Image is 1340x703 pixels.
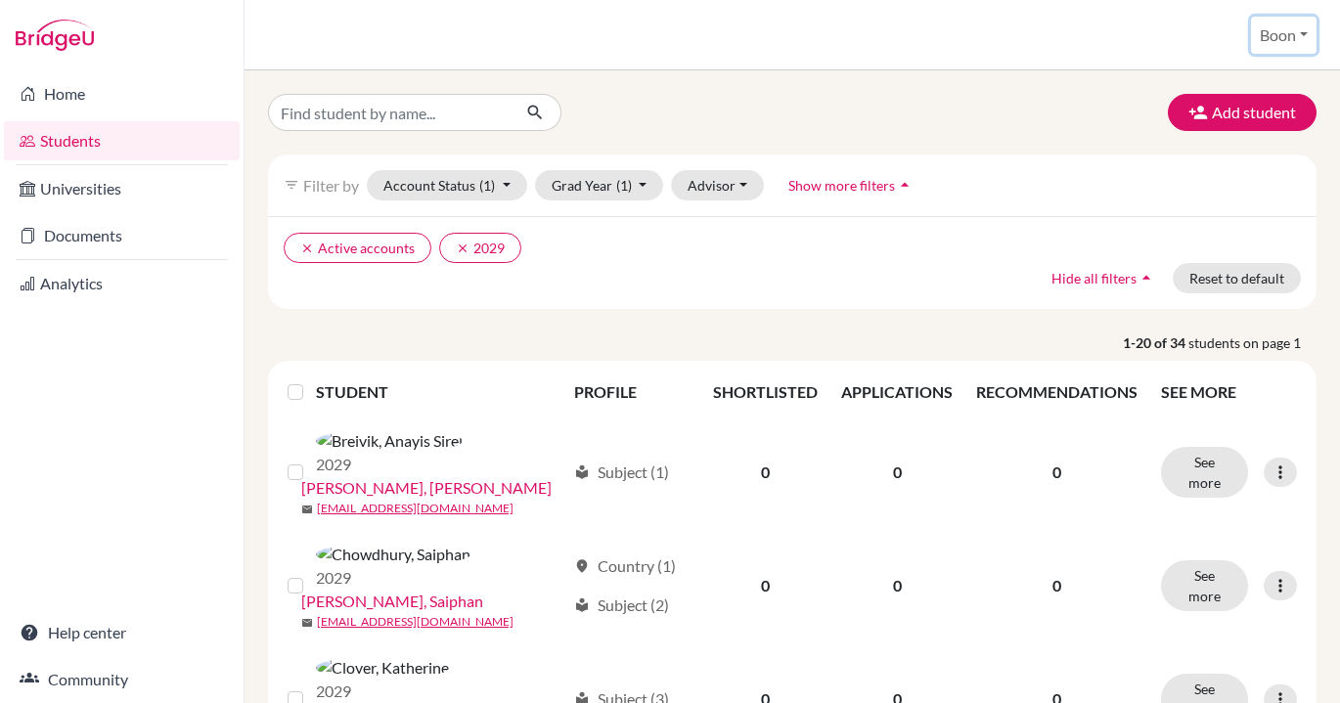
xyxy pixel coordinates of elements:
img: Clover, Katherine [316,656,449,680]
a: Help center [4,613,240,652]
i: arrow_drop_up [895,175,915,195]
button: Add student [1168,94,1317,131]
a: [EMAIL_ADDRESS][DOMAIN_NAME] [317,500,514,517]
a: [PERSON_NAME], Saiphan [301,590,483,613]
p: 0 [976,574,1138,597]
span: local_library [574,597,590,613]
a: Home [4,74,240,113]
td: 0 [829,529,964,642]
button: Account Status(1) [367,170,527,200]
p: 2029 [316,566,470,590]
span: Hide all filters [1051,270,1137,286]
span: (1) [616,177,632,194]
a: Students [4,121,240,160]
img: Breivik, Anayis Sirel [316,429,463,453]
button: Show more filtersarrow_drop_up [772,170,931,200]
button: See more [1161,447,1248,498]
span: local_library [574,464,590,480]
button: Grad Year(1) [535,170,664,200]
div: Subject (2) [574,593,669,617]
td: 0 [701,416,829,529]
span: Filter by [303,176,359,195]
p: 2029 [316,680,449,703]
div: Country (1) [574,554,676,578]
button: Advisor [671,170,764,200]
a: Universities [4,169,240,208]
a: [EMAIL_ADDRESS][DOMAIN_NAME] [317,613,514,631]
button: clear2029 [439,233,521,263]
div: Subject (1) [574,461,669,484]
span: (1) [479,177,495,194]
a: Analytics [4,264,240,303]
p: 2029 [316,453,463,476]
img: Chowdhury, Saiphan [316,543,470,566]
a: [PERSON_NAME], [PERSON_NAME] [301,476,552,500]
span: mail [301,504,313,515]
th: RECOMMENDATIONS [964,369,1149,416]
span: Show more filters [788,177,895,194]
th: SEE MORE [1149,369,1309,416]
span: students on page 1 [1188,332,1317,353]
th: STUDENT [316,369,562,416]
button: clearActive accounts [284,233,431,263]
a: Community [4,660,240,699]
i: clear [456,242,469,255]
button: See more [1161,560,1248,611]
img: Bridge-U [16,20,94,51]
button: Hide all filtersarrow_drop_up [1035,263,1173,293]
input: Find student by name... [268,94,511,131]
th: APPLICATIONS [829,369,964,416]
td: 0 [701,529,829,642]
i: filter_list [284,177,299,193]
button: Reset to default [1173,263,1301,293]
th: PROFILE [562,369,701,416]
button: Boon [1251,17,1317,54]
p: 0 [976,461,1138,484]
i: arrow_drop_up [1137,268,1156,287]
span: mail [301,617,313,629]
span: location_on [574,558,590,574]
a: Documents [4,216,240,255]
strong: 1-20 of 34 [1123,332,1188,353]
th: SHORTLISTED [701,369,829,416]
i: clear [300,242,314,255]
td: 0 [829,416,964,529]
